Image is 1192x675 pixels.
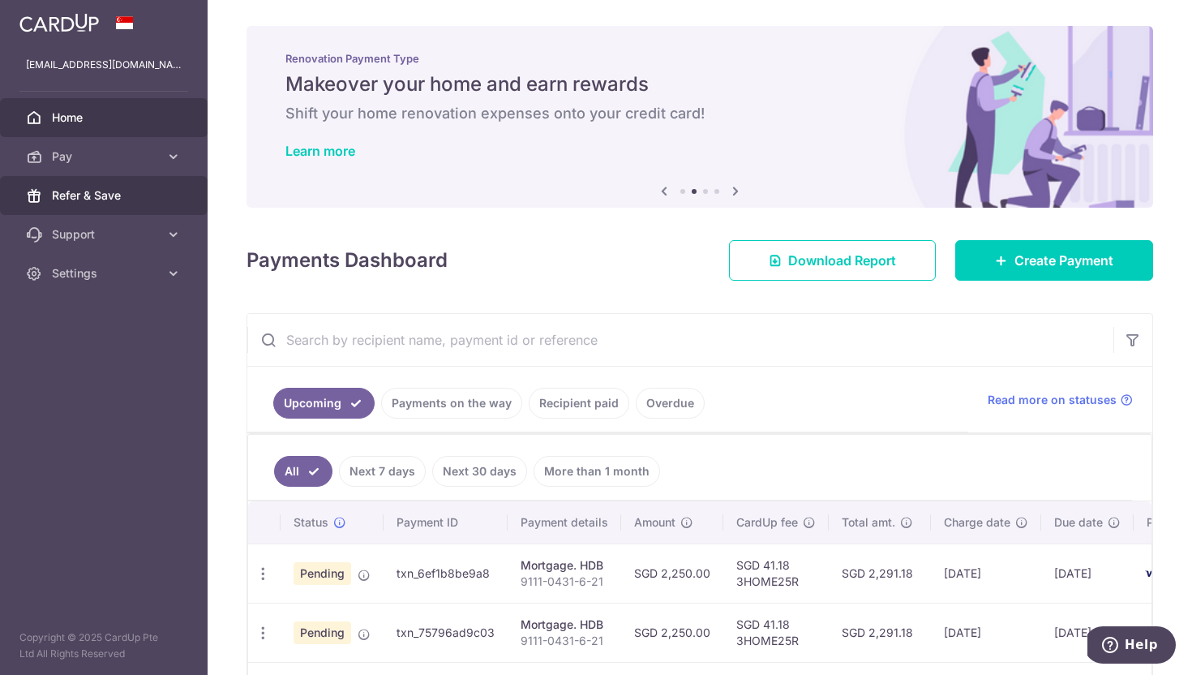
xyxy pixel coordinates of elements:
a: Recipient paid [529,388,629,419]
td: [DATE] [931,544,1041,603]
a: All [274,456,332,487]
span: Create Payment [1014,251,1113,270]
a: Create Payment [955,240,1153,281]
span: Total amt. [842,514,895,531]
span: Refer & Save [52,187,159,204]
input: Search by recipient name, payment id or reference [247,314,1113,366]
td: [DATE] [931,603,1041,662]
td: SGD 2,250.00 [621,603,723,662]
span: Home [52,110,159,126]
a: Next 30 days [432,456,527,487]
span: Read more on statuses [988,392,1117,408]
a: Upcoming [273,388,375,419]
div: Mortgage. HDB [521,617,608,633]
td: SGD 41.18 3HOME25R [723,544,829,603]
span: Download Report [788,251,896,270]
h6: Shift your home renovation expenses onto your credit card! [285,104,1114,123]
p: [EMAIL_ADDRESS][DOMAIN_NAME] [26,57,182,73]
td: SGD 2,291.18 [829,603,931,662]
a: Next 7 days [339,456,426,487]
th: Payment details [508,501,621,544]
th: Payment ID [384,501,508,544]
a: Payments on the way [381,388,522,419]
img: Bank Card [1138,564,1171,583]
a: More than 1 month [534,456,660,487]
p: 9111-0431-6-21 [521,633,608,649]
td: [DATE] [1041,603,1134,662]
a: Overdue [636,388,705,419]
img: Renovation banner [247,26,1153,208]
h4: Payments Dashboard [247,246,448,275]
h5: Makeover your home and earn rewards [285,71,1114,97]
span: Amount [634,514,675,531]
td: txn_6ef1b8be9a8 [384,544,508,603]
div: Mortgage. HDB [521,557,608,574]
span: Pay [52,148,159,165]
a: Download Report [729,240,936,281]
p: 9111-0431-6-21 [521,574,608,590]
iframe: Opens a widget where you can find more information [1087,626,1176,667]
img: Bank Card [1138,623,1171,643]
img: CardUp [19,13,99,32]
span: Charge date [944,514,1010,531]
span: Due date [1054,514,1103,531]
p: Renovation Payment Type [285,52,1114,65]
td: txn_75796ad9c03 [384,603,508,662]
td: [DATE] [1041,544,1134,603]
td: SGD 2,250.00 [621,544,723,603]
span: Pending [294,621,351,644]
span: Pending [294,562,351,585]
a: Read more on statuses [988,392,1133,408]
span: Status [294,514,328,531]
span: Support [52,226,159,243]
span: Settings [52,265,159,282]
span: CardUp fee [736,514,798,531]
td: SGD 41.18 3HOME25R [723,603,829,662]
a: Learn more [285,143,355,159]
td: SGD 2,291.18 [829,544,931,603]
